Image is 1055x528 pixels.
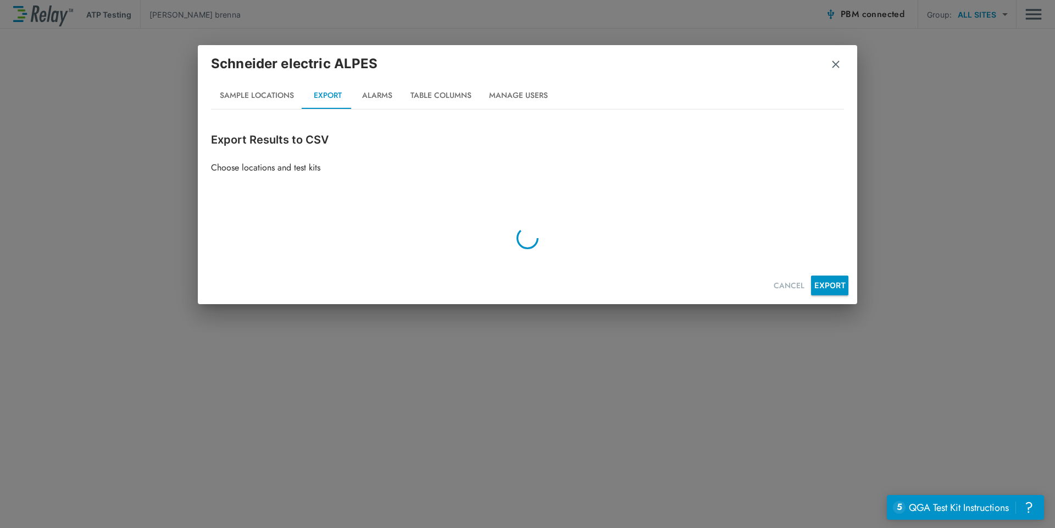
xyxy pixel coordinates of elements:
button: CANCEL [769,276,809,296]
button: Sample Locations [211,82,303,109]
button: Export [303,82,352,109]
img: Remove [830,59,841,70]
button: Table Columns [402,82,480,109]
p: Export Results to CSV [211,131,844,148]
button: EXPORT [811,276,848,295]
button: Manage Users [480,82,557,109]
iframe: Resource center [887,495,1044,520]
p: Choose locations and test kits [211,161,844,174]
button: Alarms [352,82,402,109]
p: Schneider electric ALPES [211,54,378,74]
